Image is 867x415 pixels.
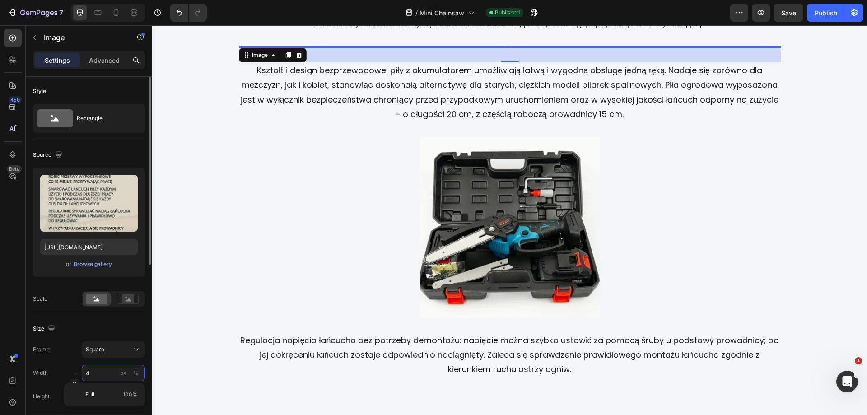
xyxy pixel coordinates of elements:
[774,4,803,22] button: Save
[4,4,67,22] button: 7
[74,260,112,268] div: Browse gallery
[9,96,22,103] div: 450
[133,369,139,377] div: %
[33,149,64,161] div: Source
[40,175,138,232] img: preview-image
[7,165,22,173] div: Beta
[77,108,132,129] div: Rectangle
[123,391,138,399] span: 100%
[45,56,70,65] p: Settings
[33,345,50,354] label: Frame
[82,365,145,381] input: px%
[815,8,837,18] div: Publish
[415,8,418,18] span: /
[88,308,628,352] p: Regulacja napięcia łańcucha bez potrzeby demontażu: napięcie można szybko ustawić za pomocą śruby...
[85,391,94,399] span: Full
[33,323,57,335] div: Size
[170,4,207,22] div: Undo/Redo
[420,8,464,18] span: Mini Chainsaw
[33,295,47,303] div: Scale
[120,369,126,377] div: px
[40,239,138,255] input: https://example.com/image.jpg
[33,87,46,95] div: Style
[118,368,129,378] button: %
[59,7,63,18] p: 7
[781,9,796,17] span: Save
[82,341,145,358] button: Square
[33,392,50,401] label: Height
[267,112,448,293] img: gempages_570884905450341248-d6a05a49-8e16-4cdc-b28d-1e516a1aa0a5.jpg
[131,368,141,378] button: px
[33,369,48,377] label: Width
[495,9,520,17] span: Published
[73,260,112,269] button: Browse gallery
[86,345,104,354] span: Square
[44,32,121,43] p: Image
[89,56,120,65] p: Advanced
[152,25,867,415] iframe: Design area
[807,4,845,22] button: Publish
[855,357,862,364] span: 1
[66,259,71,270] span: or
[836,371,858,392] iframe: Intercom live chat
